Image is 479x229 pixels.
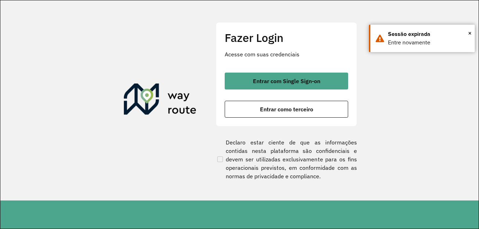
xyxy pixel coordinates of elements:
[253,78,320,84] span: Entrar com Single Sign-on
[225,101,348,118] button: button
[225,73,348,89] button: button
[468,28,472,38] span: ×
[260,106,313,112] span: Entrar como terceiro
[124,83,196,117] img: Roteirizador AmbevTech
[388,30,469,38] div: Sessão expirada
[216,138,357,180] label: Declaro estar ciente de que as informações contidas nesta plataforma são confidenciais e devem se...
[468,28,472,38] button: Close
[225,31,348,44] h2: Fazer Login
[388,38,469,47] div: Entre novamente
[225,50,348,58] p: Acesse com suas credenciais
